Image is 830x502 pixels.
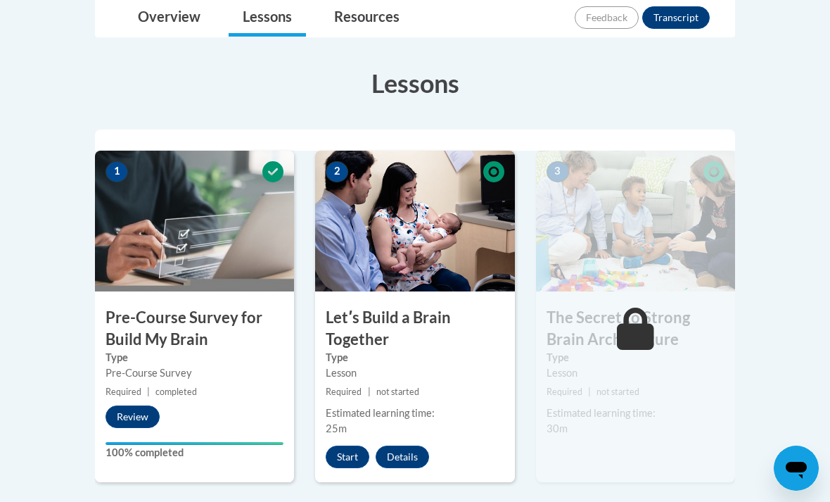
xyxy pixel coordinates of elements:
[106,445,283,460] label: 100% completed
[155,387,197,397] span: completed
[575,6,639,29] button: Feedback
[547,387,582,397] span: Required
[547,350,724,365] label: Type
[95,151,294,291] img: Course Image
[376,446,429,468] button: Details
[326,350,504,365] label: Type
[326,387,362,397] span: Required
[106,387,141,397] span: Required
[326,365,504,381] div: Lesson
[536,307,735,351] h3: The Secret to Strong Brain Architecture
[95,307,294,351] h3: Pre-Course Survey for Build My Brain
[315,151,514,291] img: Course Image
[547,406,724,421] div: Estimated learning time:
[376,387,419,397] span: not started
[588,387,591,397] span: |
[326,161,348,182] span: 2
[326,406,504,421] div: Estimated learning time:
[147,387,150,397] span: |
[95,65,735,101] h3: Lessons
[315,307,514,351] h3: Letʹs Build a Brain Together
[106,365,283,381] div: Pre-Course Survey
[596,387,639,397] span: not started
[106,350,283,365] label: Type
[547,161,569,182] span: 3
[326,446,369,468] button: Start
[326,422,347,434] span: 25m
[106,161,128,182] span: 1
[106,406,160,428] button: Review
[106,442,283,445] div: Your progress
[642,6,710,29] button: Transcript
[547,365,724,381] div: Lesson
[547,422,568,434] span: 30m
[368,387,371,397] span: |
[774,446,819,491] iframe: Button to launch messaging window
[536,151,735,291] img: Course Image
